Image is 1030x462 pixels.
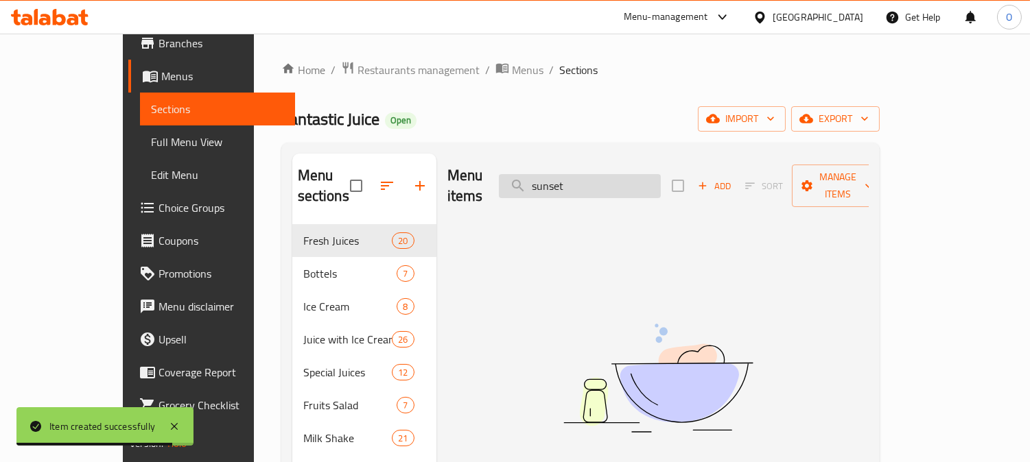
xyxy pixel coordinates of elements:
[292,422,436,454] div: Milk Shake21
[371,169,403,202] span: Sort sections
[281,104,379,134] span: Fantastic Juice
[397,397,414,413] div: items
[397,298,414,315] div: items
[128,224,295,257] a: Coupons
[128,389,295,422] a: Grocery Checklist
[303,265,397,282] span: Bottels
[281,61,880,79] nav: breadcrumb
[393,432,413,445] span: 21
[499,174,661,198] input: search
[159,199,284,216] span: Choice Groups
[128,60,295,93] a: Menus
[1006,10,1012,25] span: O
[549,62,554,78] li: /
[281,62,325,78] a: Home
[403,169,436,202] button: Add section
[151,134,284,150] span: Full Menu View
[392,364,414,380] div: items
[385,112,417,129] div: Open
[393,333,413,346] span: 26
[303,430,393,446] span: Milk Shake
[151,167,284,183] span: Edit Menu
[159,35,284,51] span: Branches
[447,165,483,206] h2: Menu items
[392,430,414,446] div: items
[692,175,736,197] span: Add item
[128,323,295,356] a: Upsell
[128,356,295,389] a: Coverage Report
[392,232,414,249] div: items
[696,178,733,194] span: Add
[128,191,295,224] a: Choice Groups
[292,389,436,422] div: Fruits Salad7
[128,257,295,290] a: Promotions
[331,62,336,78] li: /
[151,101,284,117] span: Sections
[792,165,884,207] button: Manage items
[128,290,295,323] a: Menu disclaimer
[559,62,598,78] span: Sections
[803,169,873,203] span: Manage items
[512,62,543,78] span: Menus
[303,397,397,413] span: Fruits Salad
[773,10,863,25] div: [GEOGRAPHIC_DATA]
[393,234,413,247] span: 20
[292,323,436,356] div: Juice with Ice Cream26
[303,364,393,380] span: Special Juices
[397,300,413,313] span: 8
[692,175,736,197] button: Add
[342,171,371,200] span: Select all sections
[292,290,436,323] div: Ice Cream8
[397,399,413,412] span: 7
[292,224,436,257] div: Fresh Juices20
[292,257,436,290] div: Bottels7
[159,364,284,380] span: Coverage Report
[303,298,397,315] span: Ice Cream
[624,9,708,25] div: Menu-management
[341,61,480,79] a: Restaurants management
[159,331,284,348] span: Upsell
[709,110,775,127] span: import
[397,265,414,282] div: items
[392,331,414,348] div: items
[385,114,417,126] span: Open
[140,158,295,191] a: Edit Menu
[358,62,480,78] span: Restaurants management
[393,366,413,379] span: 12
[802,110,869,127] span: export
[698,106,786,132] button: import
[159,232,284,249] span: Coupons
[159,265,284,282] span: Promotions
[303,331,393,348] span: Juice with Ice Cream
[140,125,295,158] a: Full Menu View
[791,106,880,132] button: export
[495,61,543,79] a: Menus
[736,175,792,197] span: Sort items
[159,298,284,315] span: Menu disclaimer
[161,68,284,84] span: Menus
[303,232,393,249] span: Fresh Juices
[298,165,350,206] h2: Menu sections
[140,93,295,125] a: Sections
[159,397,284,413] span: Grocery Checklist
[397,267,413,280] span: 7
[485,62,490,78] li: /
[49,419,155,434] div: Item created successfully
[292,356,436,389] div: Special Juices12
[128,27,295,60] a: Branches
